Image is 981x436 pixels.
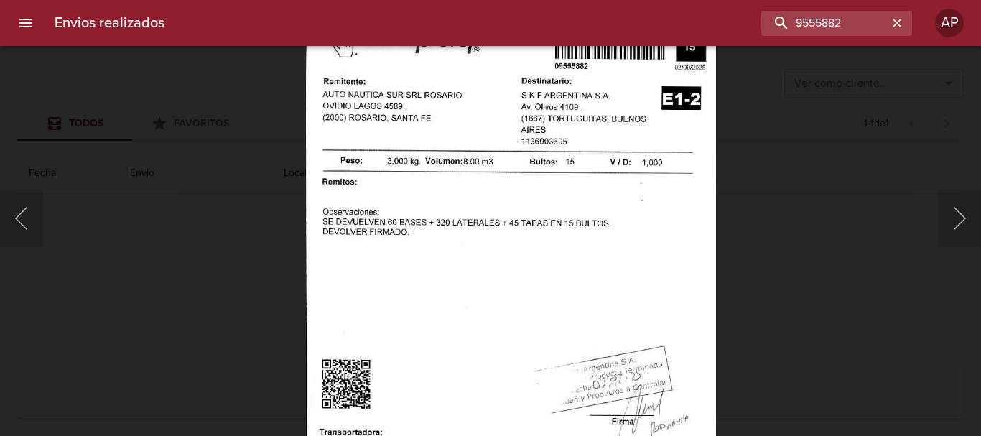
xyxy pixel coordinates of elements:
[55,11,164,34] h6: Envios realizados
[935,9,964,37] div: Abrir información de usuario
[935,9,964,37] div: AP
[938,190,981,247] button: Siguiente
[761,11,888,36] input: buscar
[9,6,43,40] button: menu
